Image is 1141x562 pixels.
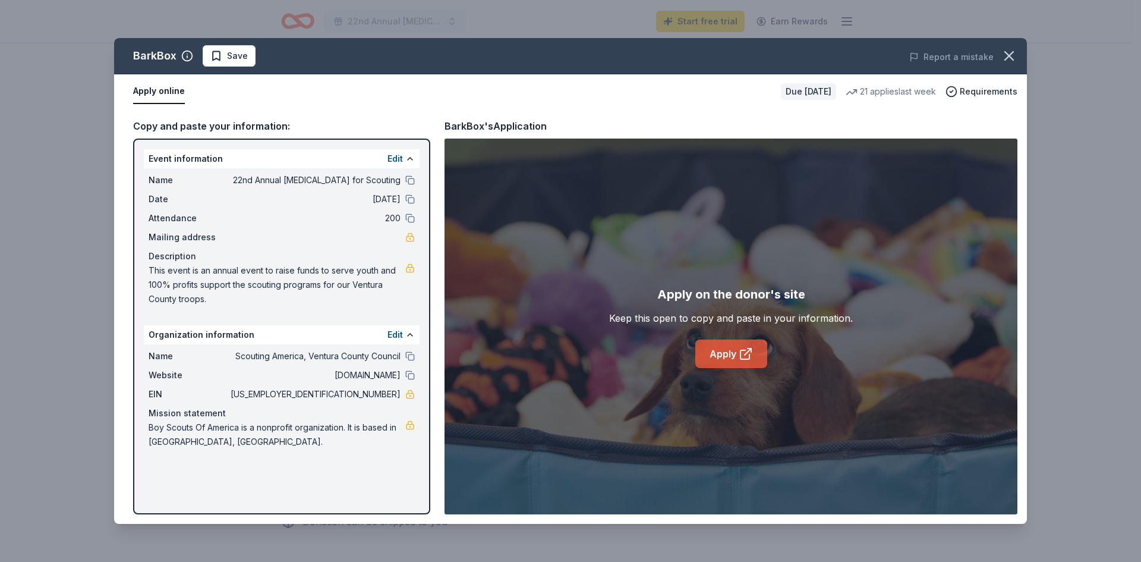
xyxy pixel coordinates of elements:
[149,349,228,363] span: Name
[909,50,994,64] button: Report a mistake
[149,173,228,187] span: Name
[387,152,403,166] button: Edit
[228,368,401,382] span: [DOMAIN_NAME]
[960,84,1017,99] span: Requirements
[144,325,420,344] div: Organization information
[149,406,415,420] div: Mission statement
[149,230,228,244] span: Mailing address
[945,84,1017,99] button: Requirements
[149,211,228,225] span: Attendance
[133,46,176,65] div: BarkBox
[781,83,836,100] div: Due [DATE]
[149,263,405,306] span: This event is an annual event to raise funds to serve youth and 100% profits support the scouting...
[133,118,430,134] div: Copy and paste your information:
[149,249,415,263] div: Description
[228,349,401,363] span: Scouting America, Ventura County Council
[133,79,185,104] button: Apply online
[227,49,248,63] span: Save
[149,420,405,449] span: Boy Scouts Of America is a nonprofit organization. It is based in [GEOGRAPHIC_DATA], [GEOGRAPHIC_...
[387,328,403,342] button: Edit
[609,311,853,325] div: Keep this open to copy and paste in your information.
[445,118,547,134] div: BarkBox's Application
[203,45,256,67] button: Save
[846,84,936,99] div: 21 applies last week
[228,173,401,187] span: 22nd Annual [MEDICAL_DATA] for Scouting
[228,387,401,401] span: [US_EMPLOYER_IDENTIFICATION_NUMBER]
[149,368,228,382] span: Website
[695,340,767,368] a: Apply
[228,211,401,225] span: 200
[144,149,420,168] div: Event information
[149,387,228,401] span: EIN
[657,285,805,304] div: Apply on the donor's site
[149,192,228,206] span: Date
[228,192,401,206] span: [DATE]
